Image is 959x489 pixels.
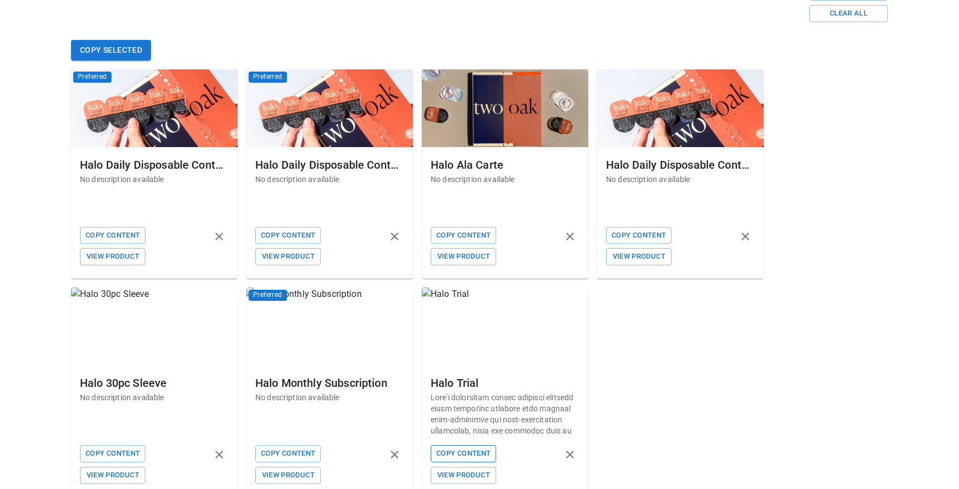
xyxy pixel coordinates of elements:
[561,445,579,464] button: remove product
[606,227,672,244] button: Copy Content
[80,174,229,218] p: No description available
[249,72,287,83] span: Preferred
[431,248,496,265] button: View Product
[606,156,755,174] div: Halo Daily Disposable Contact Lenses (Trial and Subscribe)
[71,288,238,365] img: Halo 30pc Sleeve
[246,69,413,147] img: Halo Daily Disposable Contact Lenses (Blister Piece)
[809,5,888,22] button: Clear All
[422,288,588,365] img: Halo Trial
[431,174,579,218] p: No description available
[431,445,496,462] button: Copy Content
[71,69,238,147] img: Halo Daily Disposable Contact Lenses (30-lenses pack)
[255,392,404,436] p: No description available
[431,392,579,436] p: Lore’i dolorsitam consec adipisci elitsedd eiusm temporinc utlabore etdo magnaal enim-adminimve q...
[210,445,229,464] button: remove product
[736,227,755,246] button: remove product
[255,227,321,244] button: Copy Content
[385,227,404,246] button: remove product
[422,69,588,147] img: Halo Ala Carte
[80,467,145,484] button: View Product
[80,392,229,436] p: No description available
[246,288,413,365] img: Halo Monthly Subscription
[80,156,229,174] div: Halo Daily Disposable Contact Lenses (30-lenses pack)
[606,248,672,265] button: View Product
[210,227,229,246] button: remove product
[255,156,404,174] div: Halo Daily Disposable Contact Lenses (Blister Piece)
[80,227,145,244] button: Copy Content
[80,445,145,462] button: Copy Content
[431,374,579,392] div: Halo Trial
[431,467,496,484] button: View Product
[73,72,112,83] span: Preferred
[597,69,764,147] img: Halo Daily Disposable Contact Lenses (Trial and Subscribe)
[561,227,579,246] button: remove product
[431,227,496,244] button: Copy Content
[255,445,321,462] button: Copy Content
[255,467,321,484] button: View Product
[255,248,321,265] button: View Product
[80,248,145,265] button: View Product
[71,40,151,61] button: Copy Selected
[80,374,229,392] div: Halo 30pc Sleeve
[249,290,287,301] span: Preferred
[255,374,404,392] div: Halo Monthly Subscription
[606,174,755,218] p: No description available
[431,156,579,174] div: Halo Ala Carte
[255,174,404,218] p: No description available
[385,445,404,464] button: remove product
